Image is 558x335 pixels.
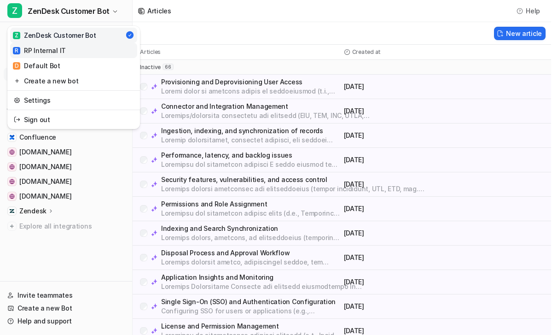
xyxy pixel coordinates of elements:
span: Z [13,32,20,39]
img: reset [14,76,20,86]
img: reset [14,95,20,105]
span: ZenDesk Customer Bot [28,5,110,18]
img: reset [14,115,20,124]
div: ZenDesk Customer Bot [13,30,96,40]
div: ZZenDesk Customer Bot [7,26,140,129]
span: R [13,47,20,54]
div: Default Bot [13,61,60,71]
a: Create a new bot [10,73,137,88]
a: Settings [10,93,137,108]
span: D [13,62,20,70]
div: RP Internal IT [13,46,66,55]
a: Sign out [10,112,137,127]
span: Z [7,3,22,18]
